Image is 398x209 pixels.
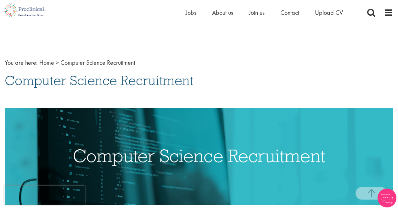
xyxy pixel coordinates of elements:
a: About us [212,8,233,17]
a: Join us [249,8,265,17]
a: breadcrumb link [39,58,54,67]
span: Computer Science Recruitment [5,72,193,89]
a: Contact [280,8,299,17]
span: You are here: [5,58,38,67]
img: Chatbot [378,189,396,207]
span: > [56,58,59,67]
a: Jobs [186,8,196,17]
a: Upload CV [315,8,343,17]
span: Computer Science Recruitment [60,58,135,67]
img: Computer Science Recruitment [5,108,393,205]
iframe: reCAPTCHA [4,186,85,205]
